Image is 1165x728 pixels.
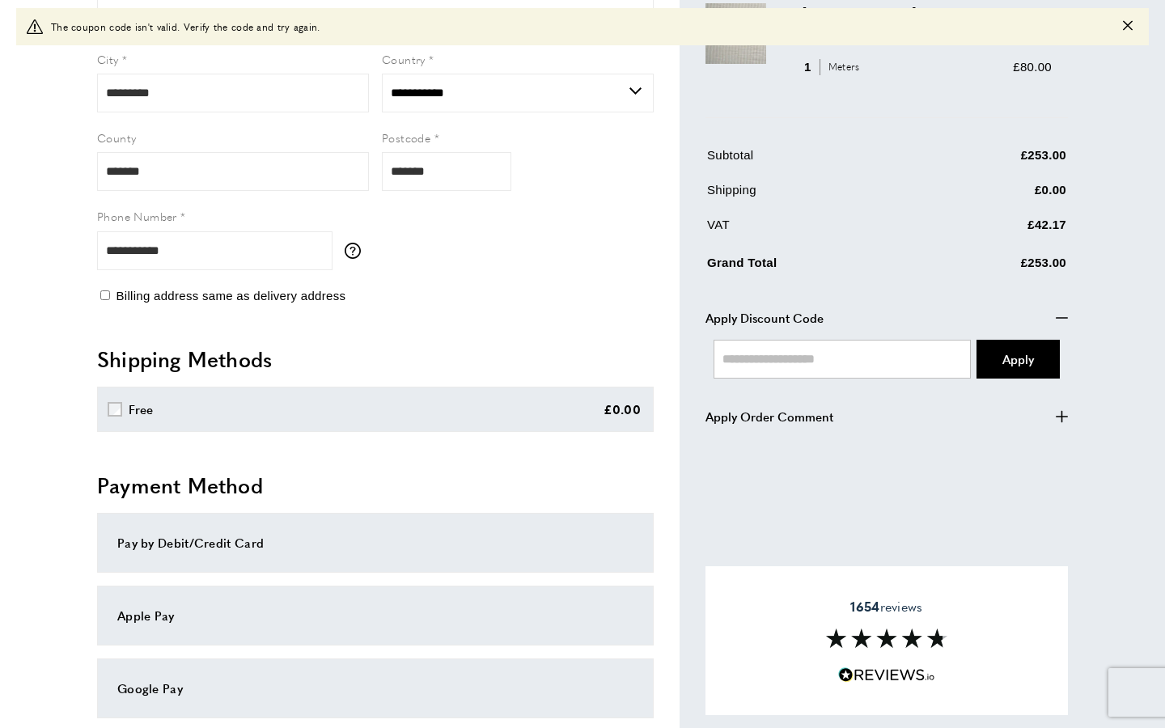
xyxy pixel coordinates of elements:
span: Meters [820,59,864,74]
strong: 1654 [850,597,879,616]
h2: Shipping Methods [97,345,654,374]
div: Free [129,400,154,419]
td: £253.00 [926,250,1067,285]
td: £0.00 [926,180,1067,212]
div: Apple Pay [117,606,633,625]
h3: [PERSON_NAME] [803,3,1052,22]
span: City [97,51,119,67]
div: Pay by Debit/Credit Card [117,533,633,552]
span: Country [382,51,426,67]
img: Reviews.io 5 stars [838,667,935,683]
td: Subtotal [707,146,924,177]
span: £80.00 [1013,60,1052,74]
div: £0.00 [604,400,642,419]
img: Ingrid Linen [705,3,766,64]
div: 1 [803,57,865,77]
div: Google Pay [117,679,633,698]
button: Apply Coupon [976,340,1060,379]
span: Apply Discount Code [705,308,824,328]
td: Shipping [707,180,924,212]
td: £42.17 [926,215,1067,247]
img: Reviews section [826,629,947,648]
button: Close message [1123,19,1133,34]
span: reviews [850,599,922,615]
td: £253.00 [926,146,1067,177]
td: Grand Total [707,250,924,285]
input: Billing address same as delivery address [100,290,110,300]
h2: Payment Method [97,471,654,500]
span: Phone Number [97,208,177,224]
button: More information [345,243,369,259]
span: Apply Order Comment [705,407,833,426]
span: Billing address same as delivery address [116,289,345,303]
span: County [97,129,136,146]
span: Postcode [382,129,430,146]
span: Apply Coupon [1002,350,1034,367]
span: The coupon code isn't valid. Verify the code and try again. [51,19,320,34]
td: VAT [707,215,924,247]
